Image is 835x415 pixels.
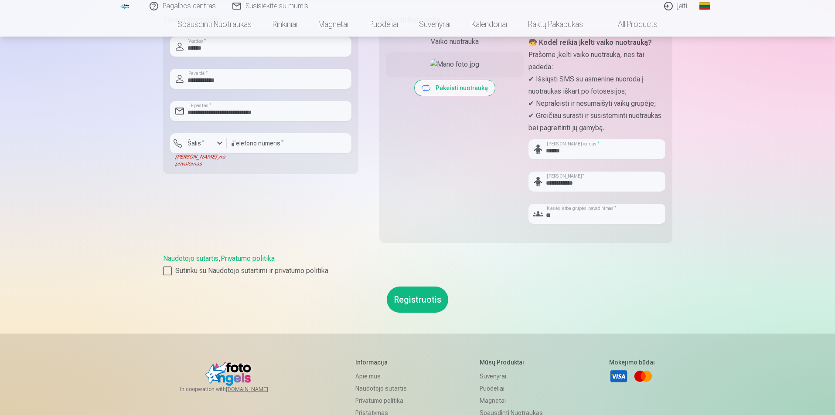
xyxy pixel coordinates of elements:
[480,382,543,395] a: Puodeliai
[355,382,413,395] a: Naudotojo sutartis
[430,59,479,70] img: Mano foto.jpg
[355,358,413,367] h5: Informacija
[120,3,130,9] img: /fa2
[262,12,308,37] a: Rinkiniai
[221,254,275,263] a: Privatumo politika
[415,80,495,96] button: Pakeisti nuotrauką
[461,12,518,37] a: Kalendoriai
[180,386,289,393] span: In cooperation with
[528,98,665,110] p: ✔ Nepraleisti ir nesumaišyti vaikų grupėje;
[528,49,665,73] p: Prašome įkelti vaiko nuotrauką, nes tai padeda:
[226,386,289,393] a: [DOMAIN_NAME]
[170,153,227,167] div: [PERSON_NAME] yra privalomas
[528,73,665,98] p: ✔ Išsiųsti SMS su asmenine nuoroda į nuotraukas iškart po fotosesijos;
[184,139,208,148] label: Šalis
[163,266,672,276] label: Sutinku su Naudotojo sutartimi ir privatumo politika
[170,133,227,153] button: Šalis*
[308,12,359,37] a: Magnetai
[359,12,409,37] a: Puodeliai
[355,370,413,382] a: Apie mus
[387,287,448,313] button: Registruotis
[593,12,668,37] a: All products
[355,395,413,407] a: Privatumo politika
[163,254,218,263] a: Naudotojo sutartis
[609,367,628,386] a: Visa
[609,358,655,367] h5: Mokėjimo būdai
[480,358,543,367] h5: Mūsų produktai
[480,395,543,407] a: Magnetai
[518,12,593,37] a: Raktų pakabukas
[409,12,461,37] a: Suvenyrai
[480,370,543,382] a: Suvenyrai
[528,110,665,134] p: ✔ Greičiau surasti ir susisteminti nuotraukas bei pagreitinti jų gamybą.
[163,253,672,276] div: ,
[528,38,652,47] strong: 🧒 Kodėl reikia įkelti vaiko nuotrauką?
[386,37,523,47] div: Vaiko nuotrauka
[634,367,653,386] a: Mastercard
[167,12,262,37] a: Spausdinti nuotraukas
